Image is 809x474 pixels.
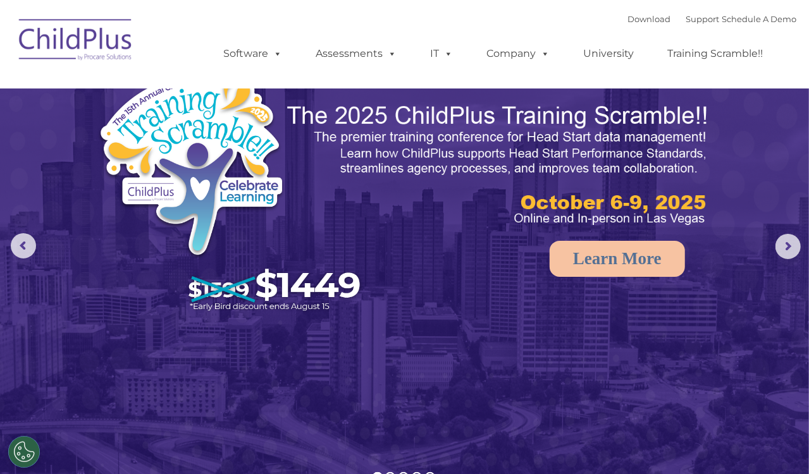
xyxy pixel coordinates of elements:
[722,14,797,24] a: Schedule A Demo
[8,436,40,468] button: Cookies Settings
[571,41,647,66] a: University
[176,83,214,93] span: Last name
[211,41,295,66] a: Software
[686,14,720,24] a: Support
[474,41,563,66] a: Company
[655,41,776,66] a: Training Scramble!!
[628,14,797,24] font: |
[13,10,139,73] img: ChildPlus by Procare Solutions
[550,241,685,277] a: Learn More
[176,135,230,145] span: Phone number
[628,14,671,24] a: Download
[418,41,466,66] a: IT
[304,41,410,66] a: Assessments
